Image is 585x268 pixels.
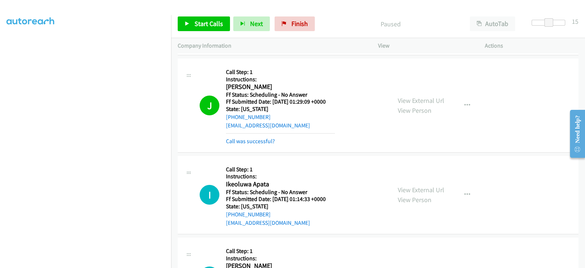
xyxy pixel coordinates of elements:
a: [PHONE_NUMBER] [226,113,271,120]
h1: I [200,185,219,205]
div: The call is yet to be attempted [200,185,219,205]
a: View Person [398,106,431,115]
button: Next [233,16,270,31]
h5: Ff Status: Scheduling - No Answer [226,189,335,196]
p: Company Information [178,41,365,50]
h5: Instructions: [226,173,335,180]
a: View External Url [398,96,444,105]
h5: Ff Status: Scheduling - No Answer [226,91,335,98]
h5: State: [US_STATE] [226,203,335,210]
button: AutoTab [470,16,515,31]
a: Finish [275,16,315,31]
h1: J [200,96,219,115]
span: Next [250,19,263,28]
h5: Call Step: 1 [226,166,335,173]
a: [PHONE_NUMBER] [226,211,271,218]
a: Start Calls [178,16,230,31]
h2: Ikeoluwa Apata [226,180,335,189]
h5: Instructions: [226,76,335,83]
iframe: Resource Center [564,105,585,163]
a: [EMAIL_ADDRESS][DOMAIN_NAME] [226,122,310,129]
a: [EMAIL_ADDRESS][DOMAIN_NAME] [226,219,310,226]
p: Paused [325,19,457,29]
span: Start Calls [195,19,223,28]
h5: Instructions: [226,255,335,262]
h2: [PERSON_NAME] [226,83,335,91]
h5: Call Step: 1 [226,247,335,255]
p: View [378,41,472,50]
h5: Ff Submitted Date: [DATE] 01:14:33 +0000 [226,196,335,203]
a: View Person [398,196,431,204]
span: Finish [291,19,308,28]
p: Actions [485,41,578,50]
h5: Ff Submitted Date: [DATE] 01:29:09 +0000 [226,98,335,105]
h5: Call Step: 1 [226,68,335,76]
h5: State: [US_STATE] [226,105,335,113]
div: 15 [572,16,578,26]
a: Call was successful? [226,138,275,145]
a: View External Url [398,186,444,194]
